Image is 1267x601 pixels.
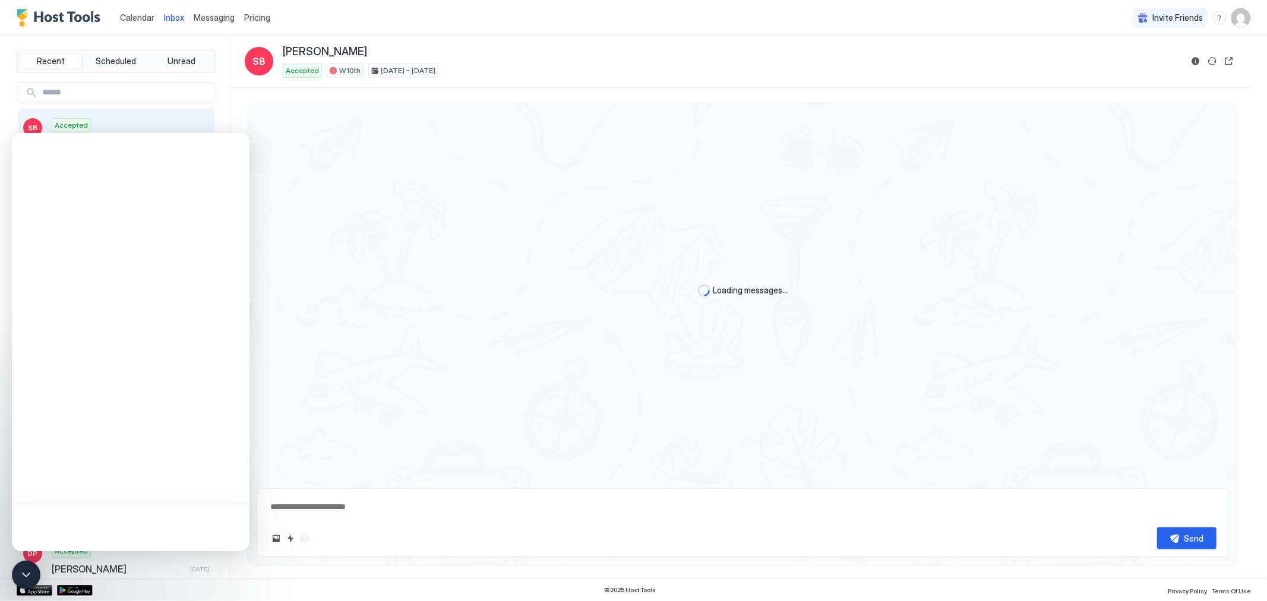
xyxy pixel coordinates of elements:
div: User profile [1231,8,1250,27]
span: [DATE] - [DATE] [381,65,435,76]
span: Accepted [286,65,319,76]
span: Accepted [55,120,88,131]
span: Invite Friends [1152,12,1203,23]
span: Accepted [55,546,88,556]
a: Terms Of Use [1212,584,1250,596]
span: Recent [37,56,65,67]
span: © 2025 Host Tools [605,586,656,594]
div: Send [1184,532,1204,545]
button: Reservation information [1189,54,1203,68]
button: Recent [20,53,83,69]
a: Inbox [164,11,184,24]
a: Messaging [194,11,235,24]
a: Host Tools Logo [17,9,106,27]
span: Calendar [120,12,154,23]
a: Google Play Store [57,585,93,596]
button: Open reservation [1222,54,1236,68]
a: App Store [17,585,52,596]
span: Inbox [164,12,184,23]
a: Privacy Policy [1168,584,1207,596]
button: Unread [150,53,213,69]
span: Privacy Policy [1168,587,1207,594]
span: SB [252,54,266,68]
input: Input Field [37,83,214,103]
div: tab-group [17,50,216,72]
button: Upload image [269,532,283,546]
div: menu [1212,11,1227,25]
a: Calendar [120,11,154,24]
span: [PERSON_NAME] [283,45,367,59]
span: Terms Of Use [1212,587,1250,594]
div: loading [698,284,710,296]
span: Messaging [194,12,235,23]
span: [DATE] [190,565,209,573]
span: DP [28,548,38,559]
div: Open Intercom Messenger [12,561,40,589]
span: Loading messages... [713,285,788,296]
span: Pricing [244,12,270,23]
span: W10th [339,65,361,76]
span: [PERSON_NAME] [52,563,185,575]
button: Quick reply [283,532,298,546]
button: Scheduled [85,53,148,69]
span: SB [28,122,37,133]
button: Sync reservation [1205,54,1219,68]
span: Scheduled [96,56,137,67]
button: Send [1157,527,1217,549]
span: Unread [168,56,195,67]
